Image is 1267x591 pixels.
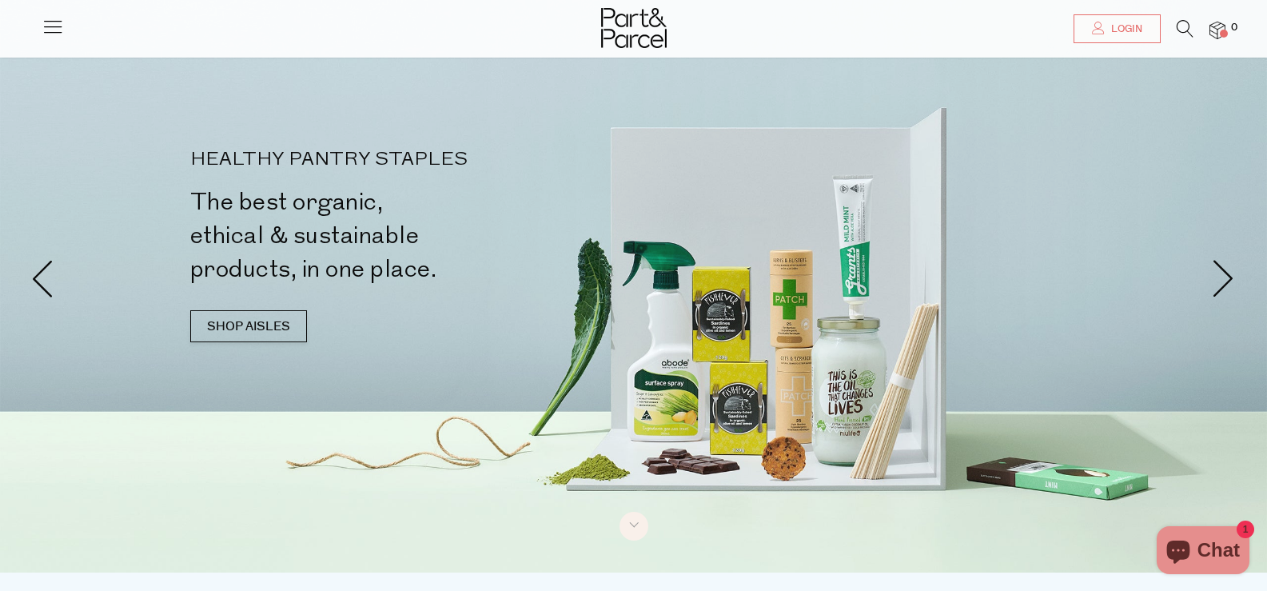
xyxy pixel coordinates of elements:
inbox-online-store-chat: Shopify online store chat [1152,526,1254,578]
p: HEALTHY PANTRY STAPLES [190,150,640,170]
a: Login [1074,14,1161,43]
a: SHOP AISLES [190,310,307,342]
img: Part&Parcel [601,8,667,48]
span: 0 [1227,21,1241,35]
span: Login [1107,22,1142,36]
a: 0 [1209,22,1225,38]
h2: The best organic, ethical & sustainable products, in one place. [190,186,640,286]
